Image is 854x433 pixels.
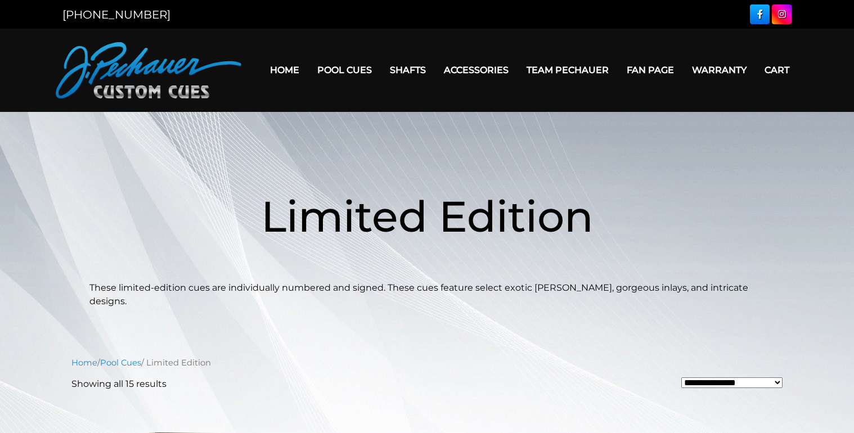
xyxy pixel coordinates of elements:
a: Home [71,358,97,368]
a: Pool Cues [100,358,141,368]
a: Accessories [435,56,518,84]
a: Warranty [683,56,756,84]
span: Limited Edition [261,190,594,242]
a: Home [261,56,308,84]
a: Pool Cues [308,56,381,84]
nav: Breadcrumb [71,357,783,369]
p: These limited-edition cues are individually numbered and signed. These cues feature select exotic... [89,281,765,308]
p: Showing all 15 results [71,377,167,391]
a: Team Pechauer [518,56,618,84]
a: Cart [756,56,798,84]
img: Pechauer Custom Cues [56,42,241,98]
a: Fan Page [618,56,683,84]
a: [PHONE_NUMBER] [62,8,170,21]
a: Shafts [381,56,435,84]
select: Shop order [681,377,783,388]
